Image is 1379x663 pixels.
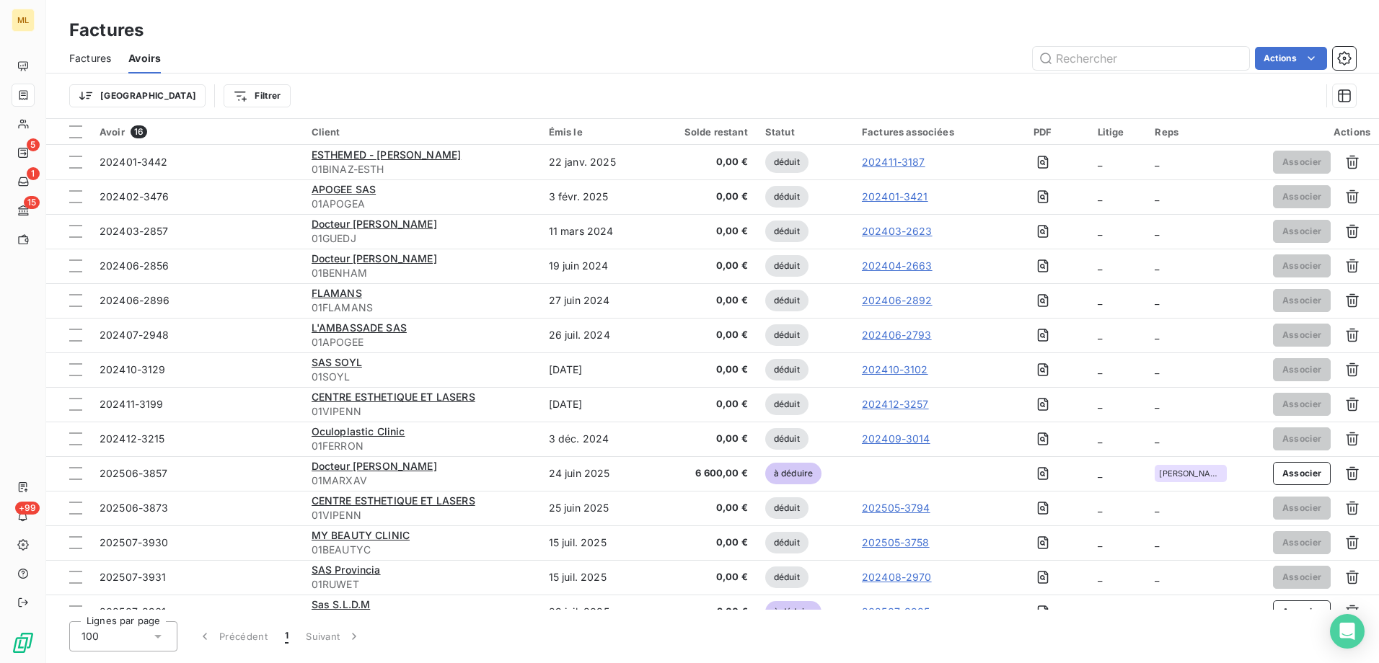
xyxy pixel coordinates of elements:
[659,570,748,584] span: 0,00 €
[1273,531,1331,554] button: Associer
[100,536,169,548] span: 202507-3930
[540,560,651,595] td: 15 juil. 2025
[312,231,532,246] span: 01GUEDJ
[312,356,362,368] span: SAS SOYL
[1273,358,1331,381] button: Associer
[312,564,381,576] span: SAS Provincia
[100,398,164,410] span: 202411-3199
[1273,393,1331,416] button: Associer
[100,126,125,138] span: Avoir
[659,126,748,138] div: Solde restant
[659,535,748,550] span: 0,00 €
[100,467,168,479] span: 202506-3857
[1155,398,1159,410] span: _
[765,497,809,519] span: déduit
[1155,190,1159,203] span: _
[540,283,651,318] td: 27 juin 2024
[1098,156,1102,168] span: _
[312,301,532,315] span: 01FLAMANS
[1098,190,1102,203] span: _
[540,318,651,352] td: 26 juil. 2024
[540,145,651,179] td: 22 janv. 2025
[100,605,167,618] span: 202507-3961
[862,570,932,584] a: 202408-2970
[1098,126,1138,138] div: Litige
[312,335,532,350] span: 01APOGEE
[276,621,297,651] button: 1
[862,126,988,138] div: Factures associées
[1272,126,1370,138] div: Actions
[312,162,532,177] span: 01BINAZ-ESTH
[312,577,532,592] span: 01RUWET
[312,126,532,138] div: Client
[1098,571,1102,583] span: _
[1098,432,1102,445] span: _
[862,155,925,169] a: 202411-3187
[659,605,748,619] span: 2,00 €
[1159,469,1222,478] span: [PERSON_NAME]
[540,422,651,456] td: 3 déc. 2024
[862,501,930,515] a: 202505-3794
[1273,462,1331,485] button: Associer
[189,621,276,651] button: Précédent
[27,138,40,151] span: 5
[100,156,168,168] span: 202401-3442
[862,224,933,239] a: 202403-2623
[540,595,651,629] td: 29 juil. 2025
[1155,363,1159,375] span: _
[1155,294,1159,306] span: _
[1330,614,1365,649] div: Open Intercom Messenger
[312,252,437,264] span: Docteur [PERSON_NAME]
[1155,126,1255,138] div: Reps
[1155,605,1159,618] span: _
[312,529,410,541] span: MY BEAUTY CLINIC
[1273,185,1331,208] button: Associer
[1098,398,1102,410] span: _
[1273,324,1331,347] button: Associer
[862,328,932,342] a: 202406-2793
[1273,497,1331,520] button: Associer
[1098,536,1102,548] span: _
[765,290,809,311] span: déduit
[100,329,169,341] span: 202407-2948
[312,508,532,522] span: 01VIPENN
[12,141,34,164] a: 5
[1033,47,1249,70] input: Rechercher
[1155,432,1159,445] span: _
[862,432,930,446] a: 202409-3014
[540,525,651,560] td: 15 juil. 2025
[312,148,462,161] span: ESTHEMED - [PERSON_NAME]
[312,473,532,488] span: 01MARXAV
[27,167,40,180] span: 1
[1273,254,1331,277] button: Associer
[540,249,651,283] td: 19 juin 2024
[659,397,748,411] span: 0,00 €
[312,439,532,453] span: 01FERRON
[100,259,169,272] span: 202406-2856
[659,501,748,515] span: 0,00 €
[659,155,748,169] span: 0,00 €
[765,428,809,450] span: déduit
[659,259,748,273] span: 0,00 €
[1098,259,1102,272] span: _
[285,629,288,644] span: 1
[1098,363,1102,375] span: _
[1098,502,1102,514] span: _
[659,224,748,239] span: 0,00 €
[765,151,809,173] span: déduit
[312,460,437,472] span: Docteur [PERSON_NAME]
[1155,329,1159,341] span: _
[100,190,169,203] span: 202402-3476
[862,535,930,550] a: 202505-3758
[765,393,809,415] span: déduit
[1255,47,1327,70] button: Actions
[69,51,111,66] span: Factures
[549,126,642,138] div: Émis le
[540,214,651,249] td: 11 mars 2024
[1005,126,1080,138] div: PDF
[540,352,651,387] td: [DATE]
[862,293,933,308] a: 202406-2892
[100,502,169,514] span: 202506-3873
[312,543,532,557] span: 01BEAUTYC
[659,328,748,342] span: 0,00 €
